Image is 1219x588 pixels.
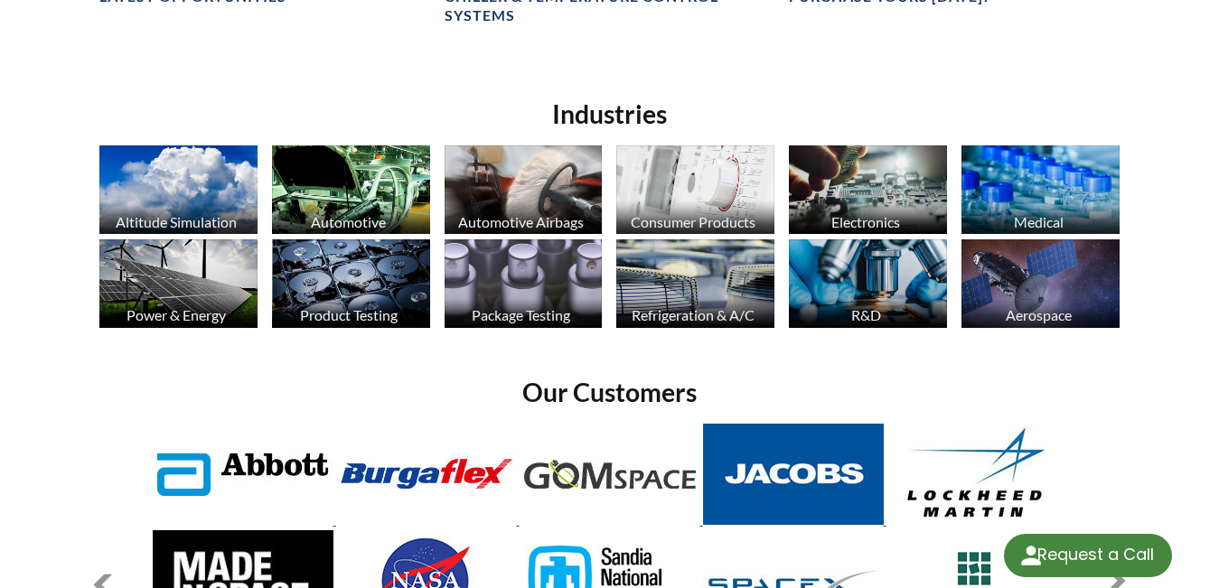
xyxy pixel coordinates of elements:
[614,213,773,230] div: Consumer Products
[789,145,947,239] a: Electronics
[99,239,258,328] img: industry_Power-2_670x376.jpg
[445,145,603,239] a: Automotive Airbags
[92,98,1127,131] h2: Industries
[789,145,947,234] img: industry_Electronics_670x376.jpg
[99,145,258,234] img: industry_AltitudeSim_670x376.jpg
[336,424,517,525] img: Burgaflex.jpg
[445,239,603,333] a: Package Testing
[520,424,700,525] img: GOM-Space.jpg
[92,376,1127,409] h2: Our Customers
[961,145,1120,239] a: Medical
[616,239,774,333] a: Refrigeration & A/C
[1037,534,1154,575] div: Request a Call
[97,213,256,230] div: Altitude Simulation
[1017,541,1046,570] img: round button
[961,145,1120,234] img: industry_Medical_670x376.jpg
[789,239,947,328] img: industry_R_D_670x376.jpg
[961,239,1120,333] a: Aerospace
[703,424,884,525] img: Jacobs.jpg
[616,145,774,239] a: Consumer Products
[786,213,945,230] div: Electronics
[153,424,333,525] img: Abbott-Labs.jpg
[99,239,258,333] a: Power & Energy
[272,145,430,234] img: industry_Automotive_670x376.jpg
[886,424,1067,525] img: Lockheed-Martin.jpg
[1004,534,1172,577] div: Request a Call
[272,239,430,333] a: Product Testing
[614,306,773,323] div: Refrigeration & A/C
[445,239,603,328] img: industry_Package_670x376.jpg
[442,213,601,230] div: Automotive Airbags
[272,239,430,328] img: industry_ProductTesting_670x376.jpg
[789,239,947,333] a: R&D
[786,306,945,323] div: R&D
[269,306,428,323] div: Product Testing
[272,145,430,239] a: Automotive
[442,306,601,323] div: Package Testing
[959,213,1118,230] div: Medical
[97,306,256,323] div: Power & Energy
[99,145,258,239] a: Altitude Simulation
[269,213,428,230] div: Automotive
[616,239,774,328] img: industry_HVAC_670x376.jpg
[616,145,774,234] img: industry_Consumer_670x376.jpg
[445,145,603,234] img: industry_Auto-Airbag_670x376.jpg
[961,239,1120,328] img: Artboard_1.jpg
[959,306,1118,323] div: Aerospace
